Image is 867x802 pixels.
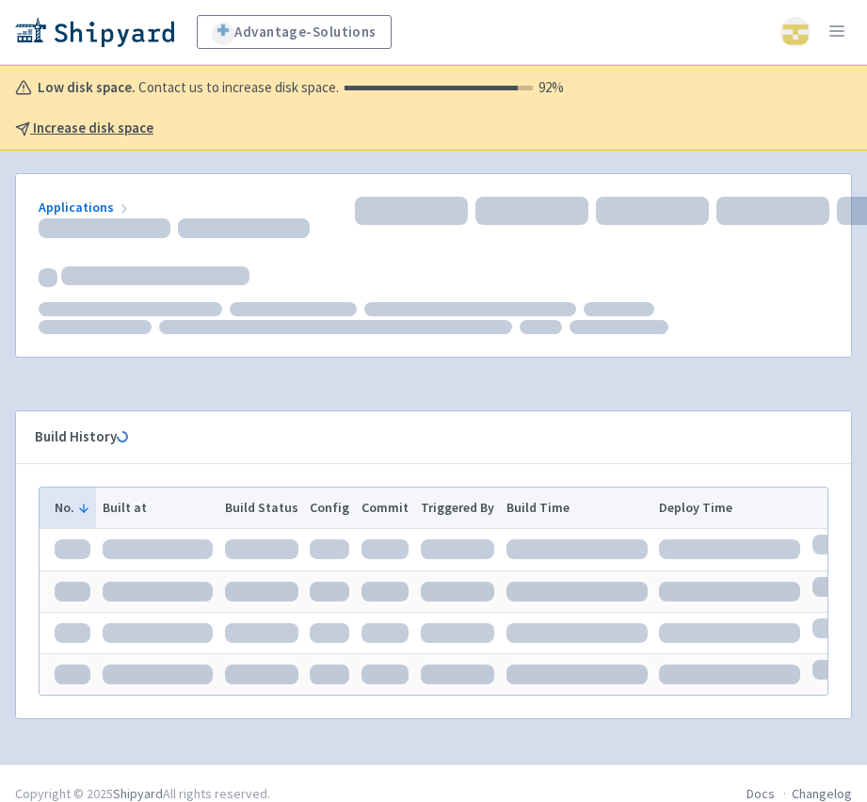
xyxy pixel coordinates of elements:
[38,77,136,99] b: Low disk space.
[35,426,802,448] div: Build History
[96,488,218,529] th: Built at
[792,785,852,802] a: Changelog
[415,488,501,529] th: Triggered By
[197,15,392,49] a: Advantage-Solutions
[15,17,174,47] img: Shipyard logo
[345,77,564,99] div: 92 %
[113,785,163,802] a: Shipyard
[55,498,90,518] button: No.
[747,785,775,802] a: Docs
[138,77,564,99] span: Contact us to increase disk space.
[304,488,356,529] th: Config
[500,488,653,529] th: Build Time
[218,488,304,529] th: Build Status
[653,488,807,529] th: Deploy Time
[356,488,415,529] th: Commit
[39,199,132,216] a: Applications
[33,119,153,136] u: Increase disk space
